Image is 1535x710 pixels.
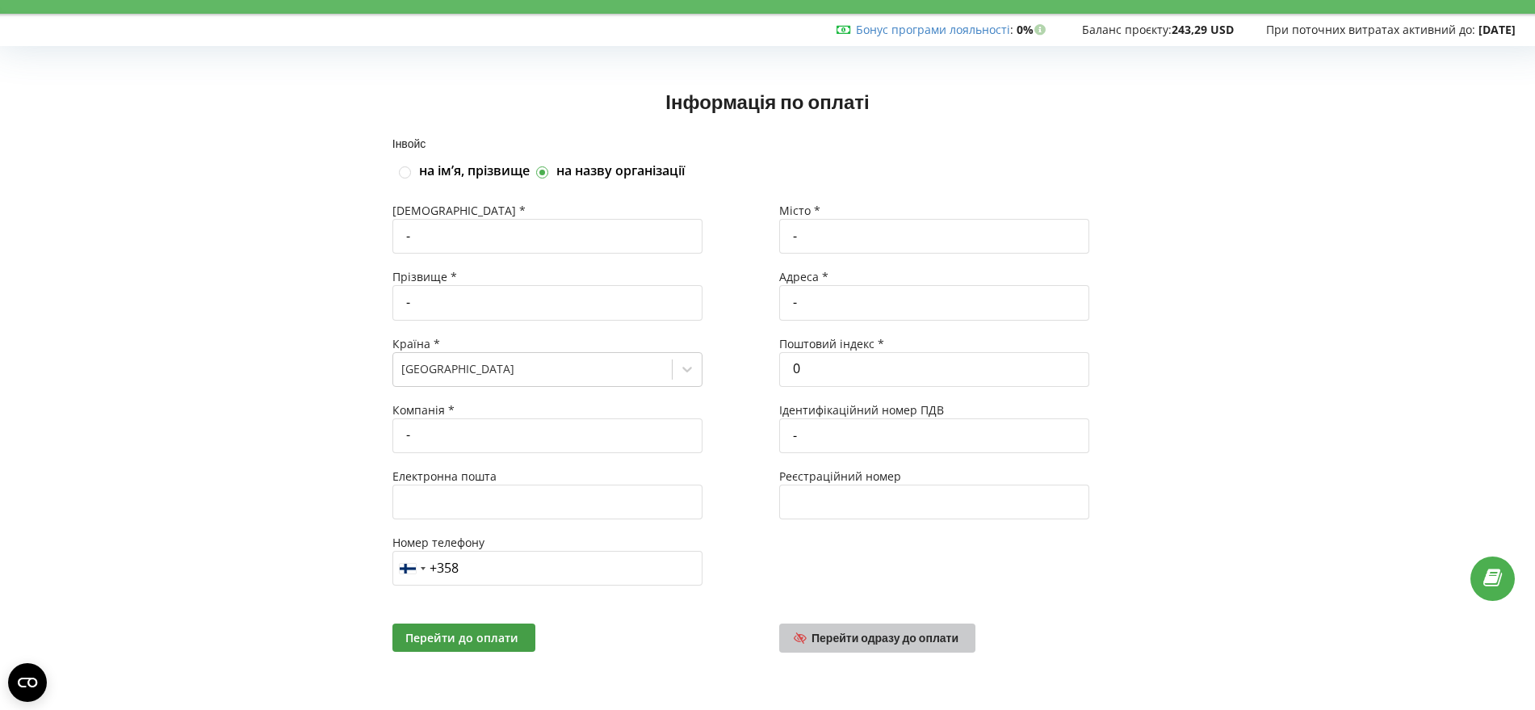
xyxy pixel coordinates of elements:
span: Перейти одразу до оплати [812,631,958,645]
span: Ідентифікаційний номер ПДВ [779,402,944,418]
span: Країна * [392,336,440,351]
span: [DEMOGRAPHIC_DATA] * [392,203,526,218]
span: Прізвище * [392,269,457,284]
label: на назву організації [556,162,685,180]
strong: 243,29 USD [1172,22,1234,37]
a: Перейти одразу до оплати [779,624,976,653]
button: Open CMP widget [8,663,47,702]
span: Інформація по оплаті [665,90,869,113]
a: Бонус програми лояльності [856,22,1010,37]
span: Перейти до оплати [405,630,518,645]
span: Компанія * [392,402,455,418]
span: Місто * [779,203,820,218]
strong: 0% [1017,22,1050,37]
span: Адреса * [779,269,828,284]
strong: [DATE] [1478,22,1516,37]
span: : [856,22,1013,37]
label: на імʼя, прізвище [419,162,530,180]
span: Поштовий індекс * [779,336,884,351]
button: Перейти до оплати [392,624,535,652]
div: Telephone country code [393,552,430,585]
span: Електронна пошта [392,468,497,484]
span: Інвойс [392,137,426,150]
span: Номер телефону [392,535,484,550]
span: Баланс проєкту: [1082,22,1172,37]
span: При поточних витратах активний до: [1266,22,1475,37]
span: Реєстраційний номер [779,468,901,484]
